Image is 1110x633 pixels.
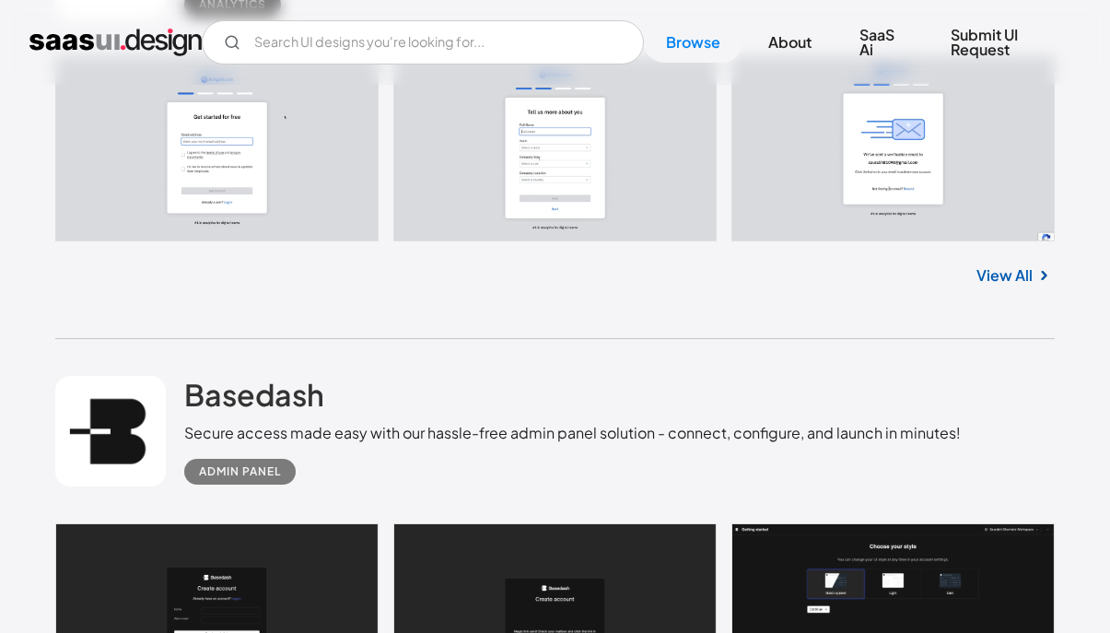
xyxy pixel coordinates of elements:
a: Basedash [184,376,324,422]
a: View All [976,264,1033,287]
div: Admin Panel [199,461,281,483]
form: Email Form [202,20,644,64]
input: Search UI designs you're looking for... [202,20,644,64]
a: About [746,22,834,63]
a: SaaS Ai [837,15,925,70]
a: Submit UI Request [929,15,1081,70]
a: home [29,28,202,57]
h2: Basedash [184,376,324,413]
a: Browse [644,22,742,63]
div: Secure access made easy with our hassle-free admin panel solution - connect, configure, and launc... [184,422,961,444]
